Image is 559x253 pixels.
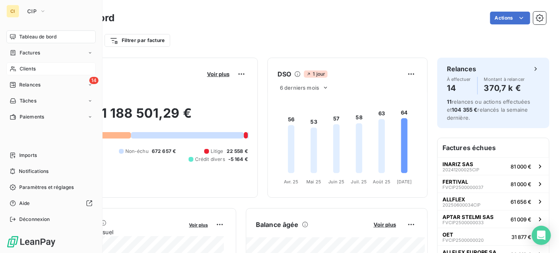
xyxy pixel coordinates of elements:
[484,82,525,94] h4: 370,7 k €
[397,179,412,185] tspan: [DATE]
[442,238,484,243] span: FVCIP2500000020
[438,193,549,210] button: ALLFLEX20250600034CIP61 656 €
[447,98,452,105] span: 11
[351,179,367,185] tspan: Juil. 25
[442,203,481,207] span: 20250600034CIP
[19,216,50,223] span: Déconnexion
[447,77,471,82] span: À effectuer
[20,49,40,56] span: Factures
[438,138,549,157] h6: Factures échues
[511,163,531,170] span: 81 000 €
[280,84,319,91] span: 6 derniers mois
[306,179,321,185] tspan: Mai 25
[442,196,465,203] span: ALLFLEX
[442,231,453,238] span: OET
[27,8,36,14] span: CIP
[447,64,476,74] h6: Relances
[511,216,531,223] span: 61 009 €
[125,148,149,155] span: Non-échu
[105,34,170,47] button: Filtrer par facture
[438,228,549,245] button: OETFVCIP250000002031 877 €
[328,179,345,185] tspan: Juin 25
[371,221,398,228] button: Voir plus
[19,200,30,207] span: Aide
[228,156,248,163] span: -5 164 €
[205,70,232,78] button: Voir plus
[45,105,248,129] h2: 1 188 501,29 €
[442,185,483,190] span: FVCIP2500000037
[211,148,223,155] span: Litige
[19,168,48,175] span: Notifications
[19,152,37,159] span: Imports
[484,77,525,82] span: Montant à relancer
[277,69,291,79] h6: DSO
[6,5,19,18] div: CI
[187,221,210,228] button: Voir plus
[19,81,40,88] span: Relances
[442,167,479,172] span: 20241200025CIP
[447,98,531,121] span: relances ou actions effectuées et relancés la semaine dernière.
[438,157,549,175] button: INARIZ SAS20241200025CIP81 000 €
[45,228,183,236] span: Chiffre d'affaires mensuel
[304,70,328,78] span: 1 jour
[511,199,531,205] span: 61 656 €
[373,179,390,185] tspan: Août 25
[511,234,531,240] span: 31 877 €
[19,184,74,191] span: Paramètres et réglages
[447,82,471,94] h4: 14
[189,222,208,228] span: Voir plus
[20,65,36,72] span: Clients
[227,148,248,155] span: 22 558 €
[442,220,484,225] span: FVCIP2500000033
[438,210,549,228] button: APTAR STELMI SASFVCIP250000003361 009 €
[256,220,299,229] h6: Balance âgée
[20,97,36,104] span: Tâches
[442,161,473,167] span: INARIZ SAS
[442,214,494,220] span: APTAR STELMI SAS
[490,12,530,24] button: Actions
[511,181,531,187] span: 81 000 €
[374,221,396,228] span: Voir plus
[6,235,56,248] img: Logo LeanPay
[19,33,56,40] span: Tableau de bord
[207,71,229,77] span: Voir plus
[284,179,299,185] tspan: Avr. 25
[20,113,44,120] span: Paiements
[532,226,551,245] div: Open Intercom Messenger
[152,148,176,155] span: 672 657 €
[452,106,477,113] span: 104 355 €
[195,156,225,163] span: Crédit divers
[438,175,549,193] button: FERTIVALFVCIP250000003781 000 €
[442,179,468,185] span: FERTIVAL
[6,197,96,210] a: Aide
[89,77,99,84] span: 14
